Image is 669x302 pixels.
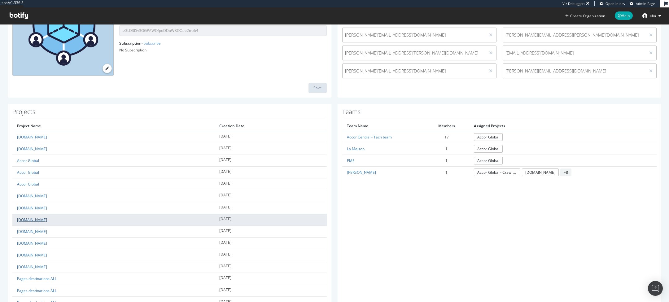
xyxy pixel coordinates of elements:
a: [DOMAIN_NAME] [17,146,47,151]
span: Admin Page [636,1,655,6]
a: [DOMAIN_NAME] [17,193,47,199]
a: Accor Global - Crawl sans JS [474,169,520,176]
td: [DATE] [215,273,327,285]
a: [DOMAIN_NAME] [17,229,47,234]
span: [PERSON_NAME][EMAIL_ADDRESS][DOMAIN_NAME] [345,68,483,74]
button: Save [308,83,327,93]
td: [DATE] [215,143,327,155]
td: 17 [424,131,469,143]
a: Pages destinations ALL [17,276,57,281]
label: Subscription [119,41,161,46]
span: eloi [650,13,656,19]
a: Accor Global [474,145,503,153]
td: [DATE] [215,167,327,178]
span: Help [615,11,633,20]
td: [DATE] [215,225,327,237]
span: [PERSON_NAME][EMAIL_ADDRESS][DOMAIN_NAME] [505,68,643,74]
span: [PERSON_NAME][EMAIL_ADDRESS][DOMAIN_NAME] [345,32,483,38]
a: La Maison [347,146,365,151]
span: [PERSON_NAME][EMAIL_ADDRESS][PERSON_NAME][DOMAIN_NAME] [345,50,483,56]
td: 1 [424,143,469,155]
td: [DATE] [215,131,327,143]
a: Pages destinations ALL [17,288,57,293]
a: [DOMAIN_NAME] [17,217,47,222]
span: [PERSON_NAME][EMAIL_ADDRESS][PERSON_NAME][DOMAIN_NAME] [505,32,643,38]
td: [DATE] [215,249,327,261]
a: Admin Page [630,1,655,6]
a: [DOMAIN_NAME] [522,169,559,176]
button: eloi [637,11,666,21]
div: Save [313,85,322,90]
a: [DOMAIN_NAME] [17,205,47,211]
a: [DOMAIN_NAME] [17,252,47,258]
a: Accor Global [17,182,39,187]
h1: Teams [342,108,657,118]
a: [DOMAIN_NAME] [17,264,47,269]
td: [DATE] [215,237,327,249]
td: [DATE] [215,155,327,166]
th: Project Name [12,121,215,131]
span: Open in dev [606,1,625,6]
td: 1 [424,155,469,166]
div: Viz Debugger: [562,1,585,6]
span: [EMAIL_ADDRESS][DOMAIN_NAME] [505,50,643,56]
a: Accor Central - Tech team [347,134,392,140]
td: [DATE] [215,214,327,225]
a: PME [347,158,355,163]
a: Accor Global [474,133,503,141]
td: [DATE] [215,261,327,273]
td: [DATE] [215,285,327,296]
th: Team Name [342,121,424,131]
th: Members [424,121,469,131]
th: Creation Date [215,121,327,131]
td: 1 [424,167,469,178]
a: Open in dev [600,1,625,6]
th: Assigned Projects [469,121,657,131]
h1: Projects [12,108,327,118]
a: [DOMAIN_NAME] [17,241,47,246]
td: [DATE] [215,190,327,202]
a: Accor Global [17,170,39,175]
a: Accor Global [17,158,39,163]
a: - Subscribe [142,41,161,46]
a: [PERSON_NAME] [347,170,376,175]
div: No Subscription [119,47,327,53]
td: [DATE] [215,178,327,190]
button: Create Organization [565,13,606,19]
div: Open Intercom Messenger [648,281,663,296]
a: Accor Global [474,157,503,164]
span: + 8 [560,169,571,176]
a: [DOMAIN_NAME] [17,134,47,140]
td: [DATE] [215,202,327,214]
